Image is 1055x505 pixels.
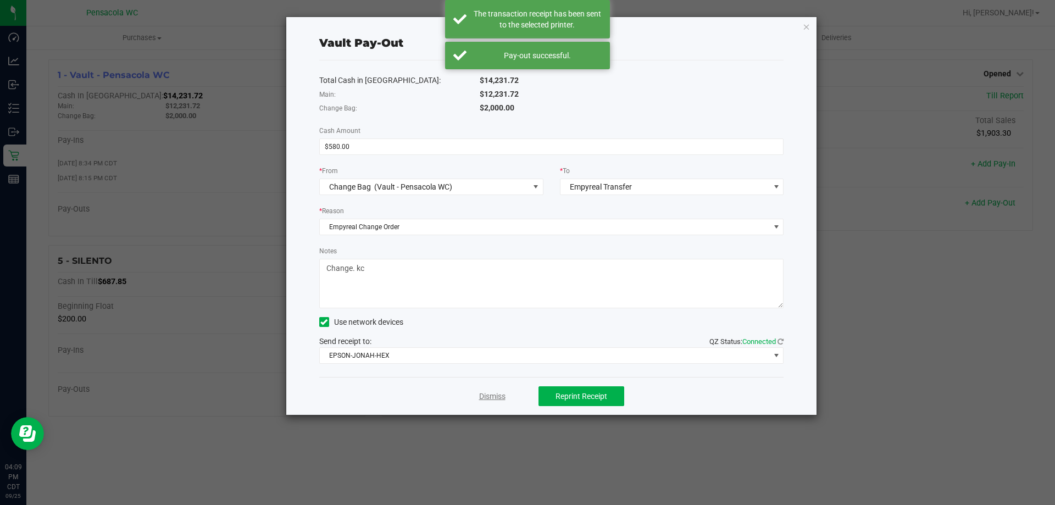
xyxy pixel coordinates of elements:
span: Change Bag: [319,104,357,112]
span: Change Bag [329,182,371,191]
div: Vault Pay-Out [319,35,403,51]
span: Empyreal Change Order [320,219,770,235]
span: QZ Status: [709,337,784,346]
iframe: Resource center [11,417,44,450]
span: $14,231.72 [480,76,519,85]
span: $12,231.72 [480,90,519,98]
label: Reason [319,206,344,216]
span: (Vault - Pensacola WC) [374,182,452,191]
button: Reprint Receipt [538,386,624,406]
label: Use network devices [319,317,403,328]
label: From [319,166,338,176]
span: Cash Amount [319,127,360,135]
div: Pay-out successful. [473,50,602,61]
span: Connected [742,337,776,346]
div: The transaction receipt has been sent to the selected printer. [473,8,602,30]
label: Notes [319,246,337,256]
span: Main: [319,91,336,98]
a: Dismiss [479,391,506,402]
span: EPSON-JONAH-HEX [320,348,770,363]
label: To [560,166,570,176]
span: $2,000.00 [480,103,514,112]
span: Total Cash in [GEOGRAPHIC_DATA]: [319,76,441,85]
span: Send receipt to: [319,337,371,346]
span: Empyreal Transfer [570,182,632,191]
span: Reprint Receipt [556,392,607,401]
